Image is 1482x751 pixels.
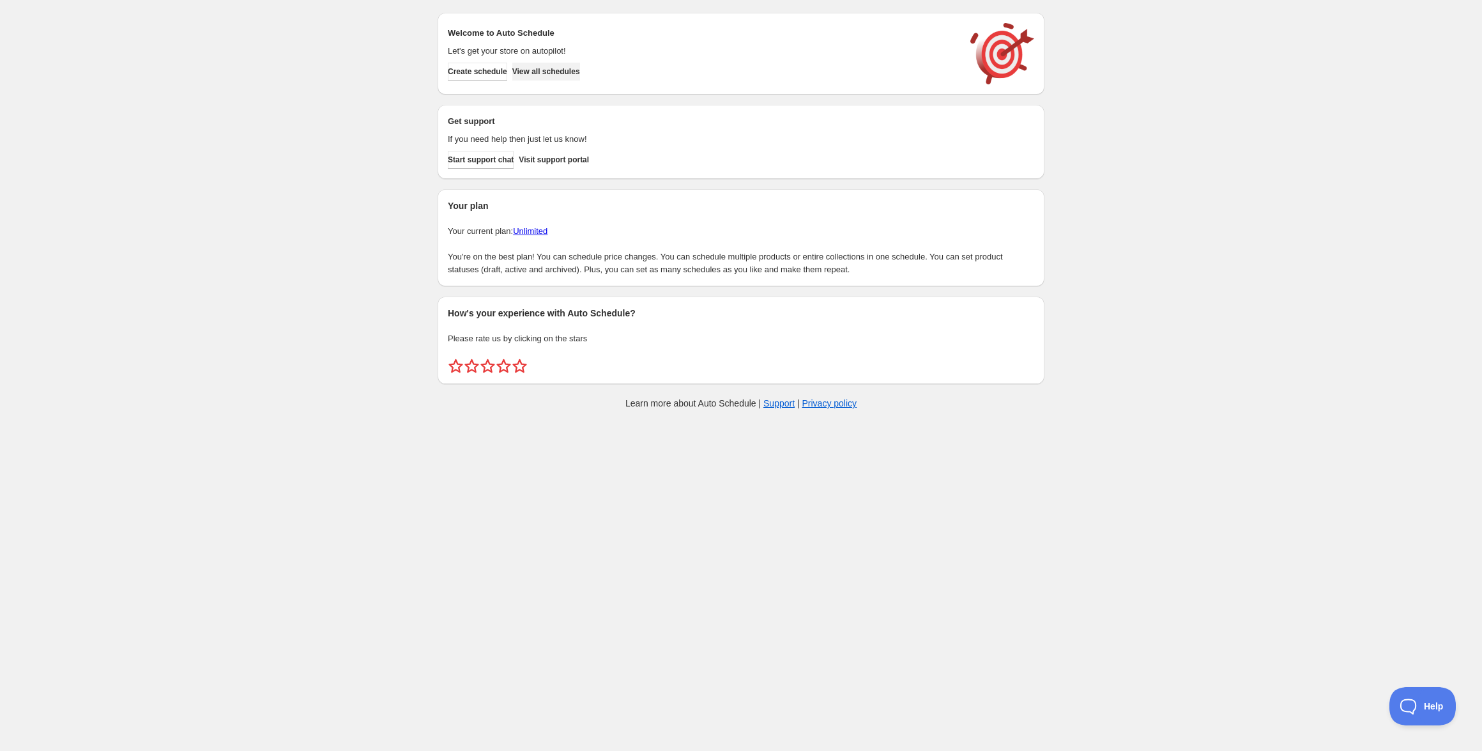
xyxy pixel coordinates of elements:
p: You're on the best plan! You can schedule price changes. You can schedule multiple products or en... [448,251,1034,276]
h2: How's your experience with Auto Schedule? [448,307,1034,320]
a: Privacy policy [802,398,857,408]
button: View all schedules [512,63,580,81]
p: Please rate us by clicking on the stars [448,332,1034,345]
p: If you need help then just let us know! [448,133,958,146]
a: Support [763,398,795,408]
span: View all schedules [512,66,580,77]
h2: Get support [448,115,958,128]
a: Unlimited [513,226,547,236]
span: Visit support portal [519,155,589,165]
h2: Your plan [448,199,1034,212]
a: Start support chat [448,151,514,169]
button: Create schedule [448,63,507,81]
p: Let's get your store on autopilot! [448,45,958,58]
span: Start support chat [448,155,514,165]
iframe: Toggle Customer Support [1389,687,1456,725]
p: Learn more about Auto Schedule | | [625,397,857,410]
a: Visit support portal [519,151,589,169]
h2: Welcome to Auto Schedule [448,27,958,40]
span: Create schedule [448,66,507,77]
p: Your current plan: [448,225,1034,238]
